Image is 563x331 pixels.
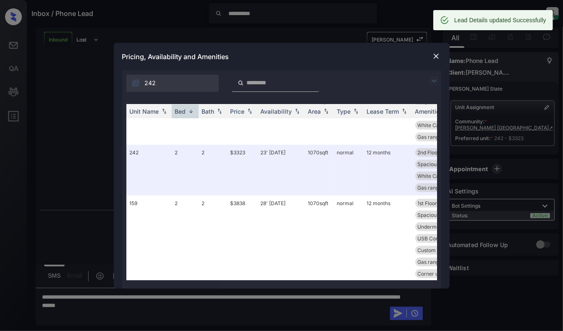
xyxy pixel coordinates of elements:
td: 242 [126,145,172,195]
td: normal [334,195,364,281]
td: 2 [199,195,227,281]
td: 2 [172,195,199,281]
span: 242 [145,78,156,88]
td: $3838 [227,195,257,281]
img: icon-zuma [238,79,244,87]
td: 2 [199,94,227,145]
div: Availability [261,108,292,115]
td: 12 months [364,94,412,145]
span: Undermount Sink [418,224,459,230]
span: White Cabinets [418,173,454,179]
div: Amenities [415,108,443,115]
span: Gas range [418,185,442,191]
div: Lease Term [367,108,399,115]
td: 12 months [364,195,412,281]
span: Corner unit [418,271,445,277]
img: sorting [160,108,168,114]
td: 1070 sqft [305,145,334,195]
img: sorting [215,108,224,114]
div: Unit Name [130,108,159,115]
div: Bath [202,108,215,115]
img: sorting [246,108,254,114]
td: 1070 sqft [305,195,334,281]
td: 1070 sqft [305,94,334,145]
img: close [432,52,440,60]
img: sorting [322,108,330,114]
img: sorting [187,108,195,115]
td: 2 [172,94,199,145]
td: normal [334,94,364,145]
td: 23' [DATE] [257,145,305,195]
td: normal [334,145,364,195]
span: Gas range [418,259,442,265]
span: Gas range [418,134,442,140]
span: 2nd Floor [418,149,440,156]
td: $3323 [227,145,257,195]
td: 2 [172,145,199,195]
td: $3333 [227,94,257,145]
td: 12 months [364,145,412,195]
div: Area [308,108,321,115]
span: Spacious Closet [418,161,456,167]
img: icon-zuma [429,76,439,86]
img: icon-zuma [131,79,140,87]
div: Lead Details updated Successfully [454,13,546,28]
div: Type [337,108,351,115]
span: White Cabinets [418,122,454,128]
div: Price [230,108,245,115]
span: USB Compatible ... [418,235,462,242]
td: 439 [126,94,172,145]
span: Custom Closet [418,247,453,253]
td: 2 [199,145,227,195]
div: Pricing, Availability and Amenities [114,43,450,70]
td: 10' [DATE] [257,94,305,145]
div: Bed [175,108,186,115]
td: 159 [126,195,172,281]
span: Spacious Closet [418,212,456,218]
img: sorting [400,108,409,114]
td: 28' [DATE] [257,195,305,281]
span: 1st Floor [418,200,437,206]
img: sorting [293,108,301,114]
img: sorting [352,108,360,114]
